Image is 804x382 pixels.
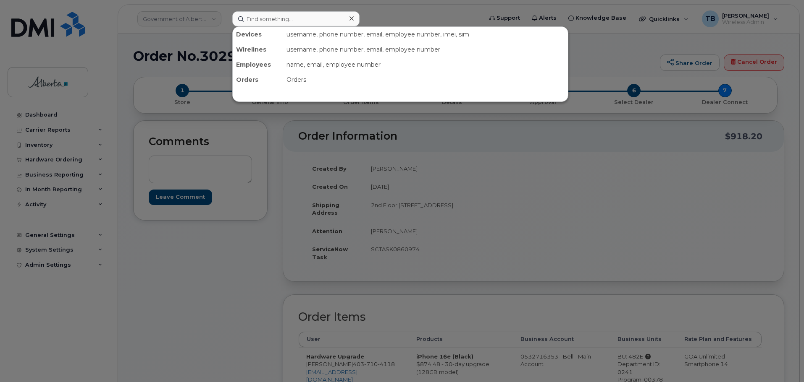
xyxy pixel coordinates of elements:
div: Employees [233,57,283,72]
div: Orders [283,72,568,87]
div: Wirelines [233,42,283,57]
div: name, email, employee number [283,57,568,72]
div: username, phone number, email, employee number [283,42,568,57]
div: Orders [233,72,283,87]
div: Devices [233,27,283,42]
div: username, phone number, email, employee number, imei, sim [283,27,568,42]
